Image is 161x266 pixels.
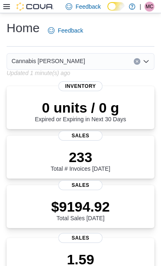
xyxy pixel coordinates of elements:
[7,20,40,36] h1: Home
[143,58,149,65] button: Open list of options
[45,22,86,39] a: Feedback
[134,58,140,65] button: Clear input
[35,99,126,116] p: 0 units / 0 g
[58,26,83,35] span: Feedback
[51,198,110,221] div: Total Sales [DATE]
[51,198,110,215] p: $9194.92
[58,233,102,243] span: Sales
[51,149,110,165] p: 233
[12,56,85,66] span: Cannabis [PERSON_NAME]
[7,70,70,76] p: Updated 1 minute(s) ago
[107,2,125,11] input: Dark Mode
[51,149,110,172] div: Total # Invoices [DATE]
[58,81,102,91] span: Inventory
[144,2,154,12] div: Mike Cochrane
[58,131,102,141] span: Sales
[76,2,101,11] span: Feedback
[140,2,141,12] p: |
[17,2,54,11] img: Cova
[35,99,126,122] div: Expired or Expiring in Next 30 Days
[146,2,154,12] span: MC
[58,180,102,190] span: Sales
